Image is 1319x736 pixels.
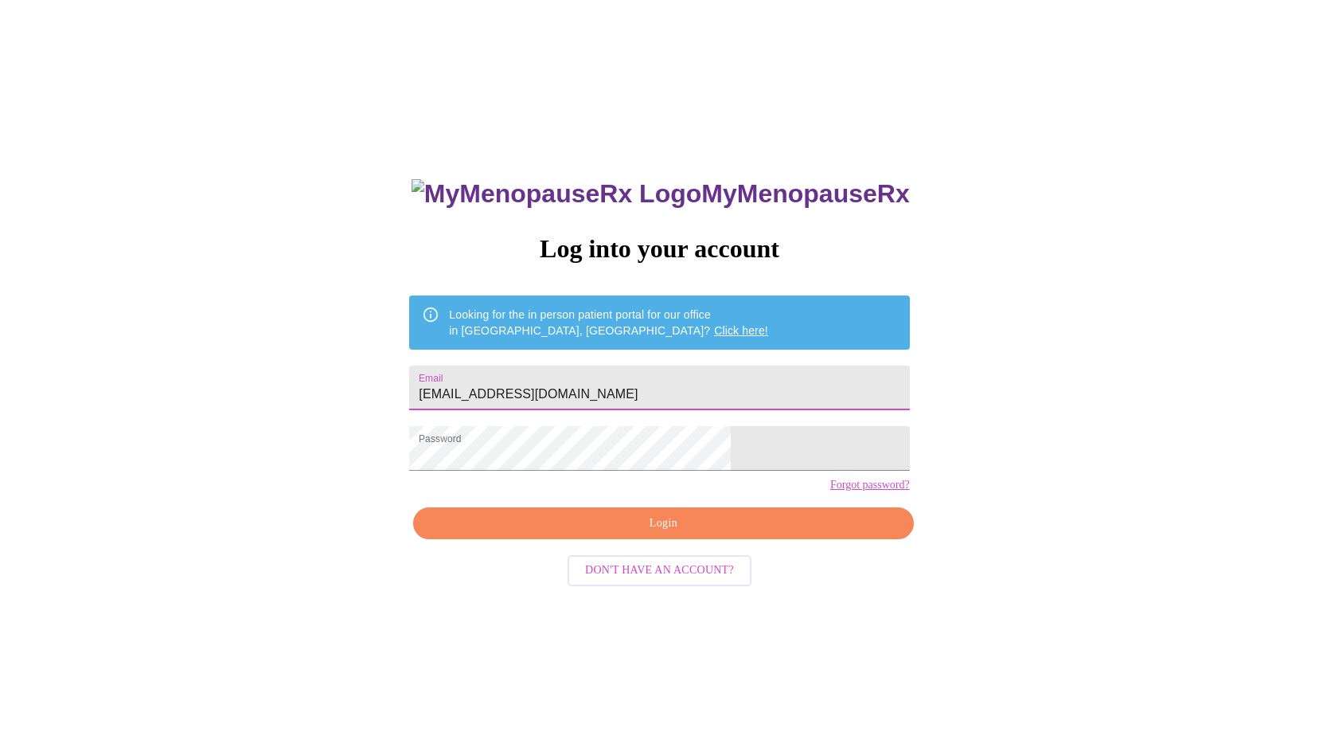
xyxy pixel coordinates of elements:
[830,479,910,491] a: Forgot password?
[431,514,895,534] span: Login
[413,507,913,540] button: Login
[564,562,755,576] a: Don't have an account?
[409,234,909,264] h3: Log into your account
[714,324,768,337] a: Click here!
[585,561,734,581] span: Don't have an account?
[412,179,701,209] img: MyMenopauseRx Logo
[449,300,768,345] div: Looking for the in person patient portal for our office in [GEOGRAPHIC_DATA], [GEOGRAPHIC_DATA]?
[412,179,910,209] h3: MyMenopauseRx
[568,555,751,586] button: Don't have an account?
